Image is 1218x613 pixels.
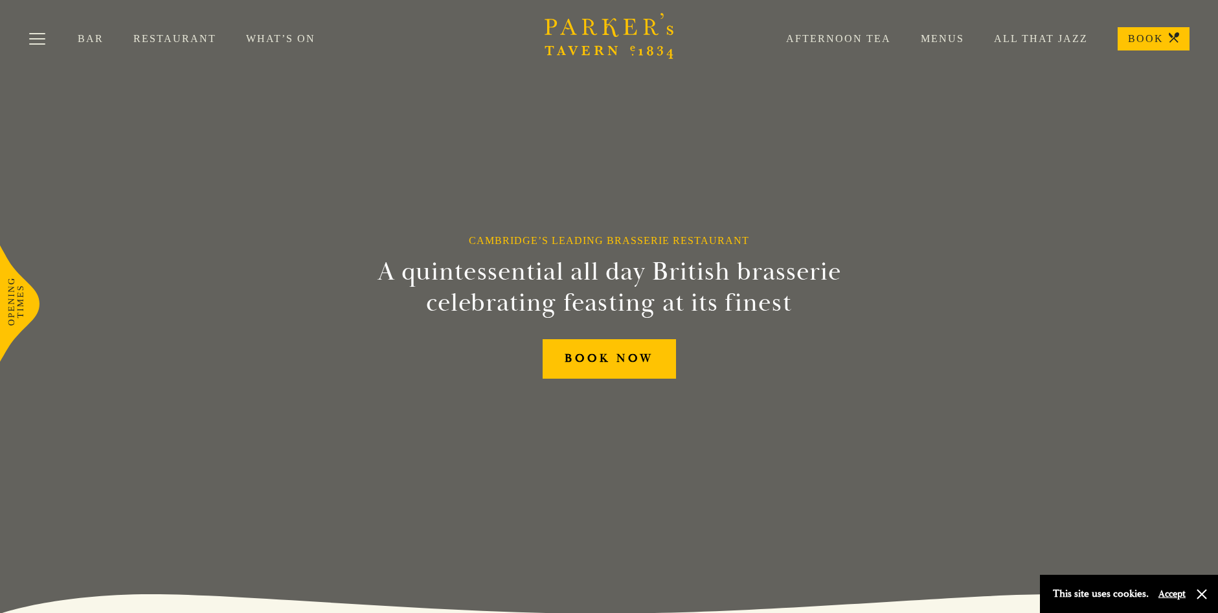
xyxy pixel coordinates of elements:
h1: Cambridge’s Leading Brasserie Restaurant [469,234,749,247]
a: BOOK NOW [543,339,676,379]
p: This site uses cookies. [1053,585,1149,603]
button: Accept [1158,588,1186,600]
button: Close and accept [1195,588,1208,601]
h2: A quintessential all day British brasserie celebrating feasting at its finest [314,256,905,318]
